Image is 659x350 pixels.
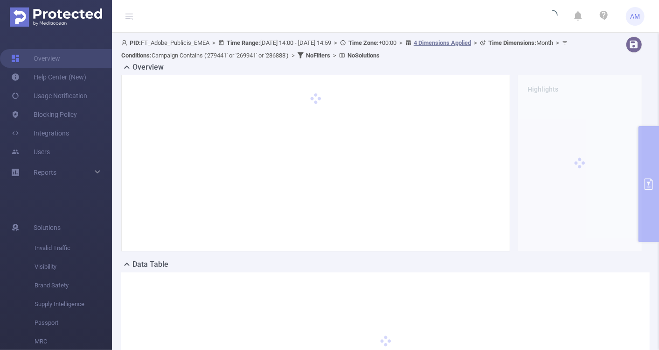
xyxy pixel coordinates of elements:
span: > [471,39,480,46]
span: Invalid Traffic [35,239,112,257]
a: Integrations [11,124,69,143]
b: Conditions : [121,52,152,59]
b: PID: [130,39,141,46]
span: > [289,52,298,59]
a: Help Center (New) [11,68,86,86]
span: Visibility [35,257,112,276]
a: Overview [11,49,60,68]
span: > [396,39,405,46]
span: Brand Safety [35,276,112,295]
a: Reports [34,163,56,182]
span: > [553,39,562,46]
span: FT_Adobe_Publicis_EMEA [DATE] 14:00 - [DATE] 14:59 +00:00 [121,39,570,59]
a: Usage Notification [11,86,87,105]
span: Supply Intelligence [35,295,112,314]
h2: Overview [132,62,164,73]
span: > [209,39,218,46]
span: > [331,39,340,46]
a: Blocking Policy [11,105,77,124]
img: Protected Media [10,7,102,27]
u: 4 Dimensions Applied [414,39,471,46]
a: Users [11,143,50,161]
span: Campaign Contains ('279441' or '269941' or '286888') [121,52,289,59]
h2: Data Table [132,259,168,270]
span: Solutions [34,218,61,237]
b: No Filters [306,52,330,59]
b: Time Range: [227,39,260,46]
i: icon: loading [547,10,558,23]
span: Reports [34,169,56,176]
span: Month [488,39,553,46]
span: > [330,52,339,59]
b: Time Dimensions : [488,39,536,46]
span: Passport [35,314,112,332]
i: icon: user [121,40,130,46]
span: AM [631,7,640,26]
b: No Solutions [347,52,380,59]
b: Time Zone: [348,39,379,46]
